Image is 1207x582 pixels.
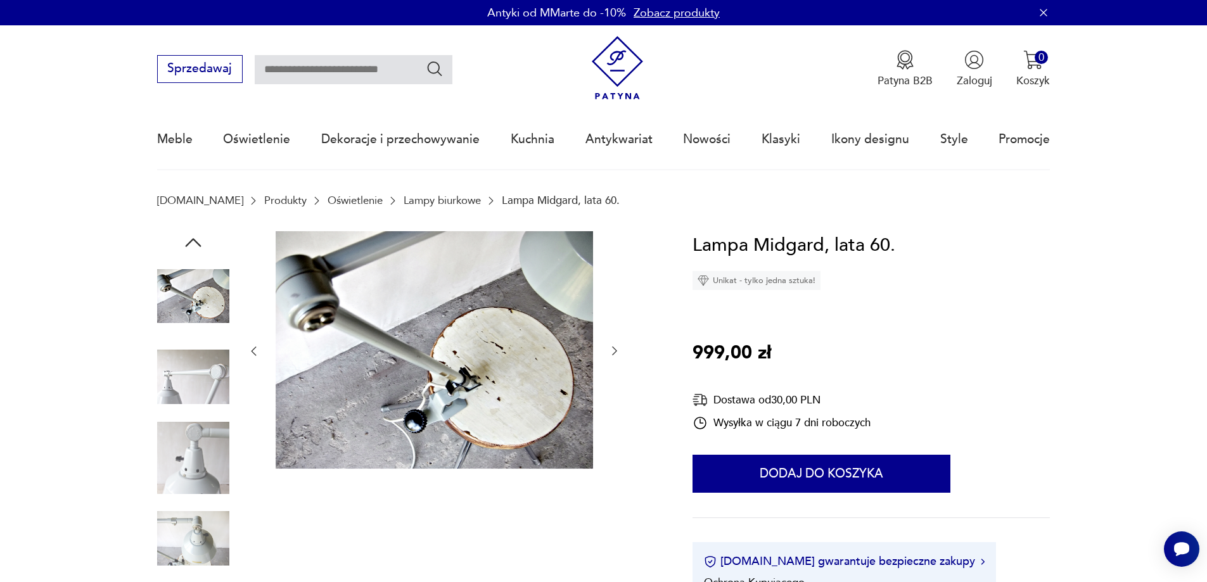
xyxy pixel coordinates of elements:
[634,5,720,21] a: Zobacz produkty
[964,50,984,70] img: Ikonka użytkownika
[981,559,985,565] img: Ikona strzałki w prawo
[321,110,480,168] a: Dekoracje i przechowywanie
[683,110,731,168] a: Nowości
[585,110,653,168] a: Antykwariat
[426,60,444,78] button: Szukaj
[511,110,554,168] a: Kuchnia
[693,339,771,368] p: 999,00 zł
[157,502,229,574] img: Zdjęcie produktu Lampa Midgard, lata 60.
[157,65,243,75] a: Sprzedawaj
[264,194,307,206] a: Produkty
[878,73,933,88] p: Patyna B2B
[1164,531,1199,567] iframe: Smartsupp widget button
[957,73,992,88] p: Zaloguj
[940,110,968,168] a: Style
[1016,73,1050,88] p: Koszyk
[693,392,871,408] div: Dostawa od 30,00 PLN
[698,275,709,286] img: Ikona diamentu
[157,110,193,168] a: Meble
[502,194,620,206] p: Lampa Midgard, lata 60.
[704,555,717,568] img: Ikona certyfikatu
[957,50,992,88] button: Zaloguj
[276,231,593,469] img: Zdjęcie produktu Lampa Midgard, lata 60.
[878,50,933,88] a: Ikona medaluPatyna B2B
[487,5,626,21] p: Antyki od MMarte do -10%
[157,194,243,206] a: [DOMAIN_NAME]
[1023,50,1043,70] img: Ikona koszyka
[999,110,1050,168] a: Promocje
[693,392,708,408] img: Ikona dostawy
[1016,50,1050,88] button: 0Koszyk
[1035,51,1048,64] div: 0
[831,110,909,168] a: Ikony designu
[895,50,915,70] img: Ikona medalu
[693,271,821,290] div: Unikat - tylko jedna sztuka!
[157,260,229,332] img: Zdjęcie produktu Lampa Midgard, lata 60.
[693,415,871,431] div: Wysyłka w ciągu 7 dni roboczych
[157,422,229,494] img: Zdjęcie produktu Lampa Midgard, lata 60.
[762,110,800,168] a: Klasyki
[157,55,243,83] button: Sprzedawaj
[223,110,290,168] a: Oświetlenie
[157,341,229,413] img: Zdjęcie produktu Lampa Midgard, lata 60.
[878,50,933,88] button: Patyna B2B
[693,231,895,260] h1: Lampa Midgard, lata 60.
[585,36,649,100] img: Patyna - sklep z meblami i dekoracjami vintage
[404,194,481,206] a: Lampy biurkowe
[328,194,383,206] a: Oświetlenie
[704,554,985,569] button: [DOMAIN_NAME] gwarantuje bezpieczne zakupy
[693,455,950,493] button: Dodaj do koszyka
